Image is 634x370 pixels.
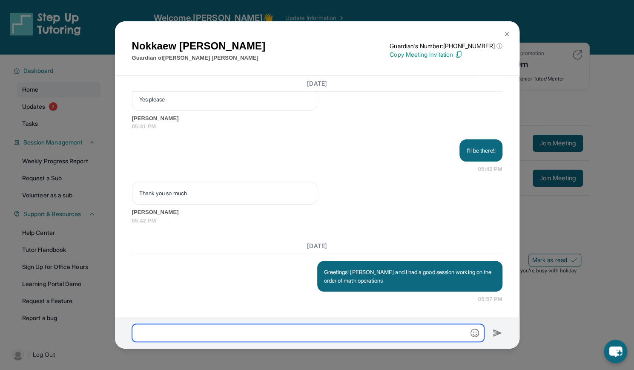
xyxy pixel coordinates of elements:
[132,114,502,123] span: [PERSON_NAME]
[493,328,502,338] img: Send icon
[470,329,479,337] img: Emoji
[132,208,502,217] span: [PERSON_NAME]
[478,295,502,304] span: 05:57 PM
[132,54,266,62] p: Guardian of [PERSON_NAME] [PERSON_NAME]
[132,242,502,250] h3: [DATE]
[139,189,310,197] p: Thank you so much
[455,51,462,58] img: Copy Icon
[503,31,510,38] img: Close Icon
[390,42,502,50] p: Guardian's Number: [PHONE_NUMBER]
[496,42,502,50] span: ⓘ
[139,95,310,104] p: Yes please
[604,340,627,363] button: chat-button
[324,268,496,285] p: Greetings! [PERSON_NAME] and I had a good session working on the order of math operations
[132,122,502,131] span: 05:41 PM
[478,165,502,173] span: 05:42 PM
[132,38,266,54] h1: Nokkaew [PERSON_NAME]
[390,50,502,59] p: Copy Meeting Invitation
[466,146,495,155] p: I'll be there!!
[132,79,502,88] h3: [DATE]
[132,217,502,225] span: 05:42 PM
